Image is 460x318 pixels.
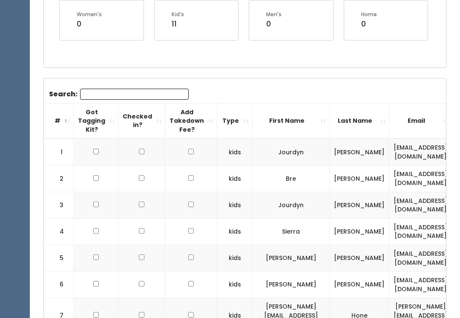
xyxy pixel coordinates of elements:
[330,272,389,298] td: [PERSON_NAME]
[217,139,253,166] td: kids
[74,104,118,139] th: Got Tagging Kit?: activate to sort column ascending
[44,104,74,139] th: #: activate to sort column descending
[266,11,282,19] div: Men's
[389,104,452,139] th: Email: activate to sort column ascending
[172,19,184,30] div: 11
[217,272,253,298] td: kids
[389,192,452,219] td: [EMAIL_ADDRESS][DOMAIN_NAME]
[389,139,452,166] td: [EMAIL_ADDRESS][DOMAIN_NAME]
[44,219,74,245] td: 4
[253,192,330,219] td: Jourdyn
[217,192,253,219] td: kids
[361,19,377,30] div: 0
[253,139,330,166] td: Jourdyn
[330,192,389,219] td: [PERSON_NAME]
[217,166,253,192] td: kids
[253,166,330,192] td: Bre
[266,19,282,30] div: 0
[330,166,389,192] td: [PERSON_NAME]
[44,139,74,166] td: 1
[80,89,189,100] input: Search:
[44,166,74,192] td: 2
[44,192,74,219] td: 3
[253,245,330,272] td: [PERSON_NAME]
[118,104,165,139] th: Checked in?: activate to sort column ascending
[44,245,74,272] td: 5
[330,245,389,272] td: [PERSON_NAME]
[253,272,330,298] td: [PERSON_NAME]
[330,139,389,166] td: [PERSON_NAME]
[330,104,389,139] th: Last Name: activate to sort column ascending
[77,19,102,30] div: 0
[217,245,253,272] td: kids
[172,11,184,19] div: Kid's
[330,219,389,245] td: [PERSON_NAME]
[165,104,217,139] th: Add Takedown Fee?: activate to sort column ascending
[253,219,330,245] td: Sierra
[44,272,74,298] td: 6
[49,89,189,100] label: Search:
[217,104,253,139] th: Type: activate to sort column ascending
[361,11,377,19] div: Home
[389,166,452,192] td: [EMAIL_ADDRESS][DOMAIN_NAME]
[217,219,253,245] td: kids
[253,104,330,139] th: First Name: activate to sort column ascending
[389,245,452,272] td: [EMAIL_ADDRESS][DOMAIN_NAME]
[389,219,452,245] td: [EMAIL_ADDRESS][DOMAIN_NAME]
[77,11,102,19] div: Women's
[389,272,452,298] td: [EMAIL_ADDRESS][DOMAIN_NAME]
